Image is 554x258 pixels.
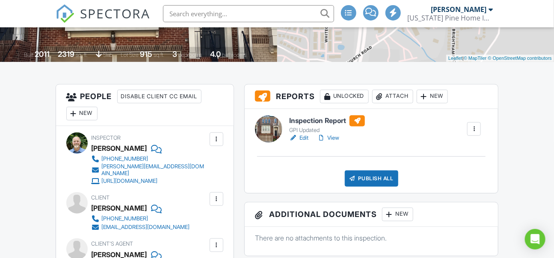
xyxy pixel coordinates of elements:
[24,52,33,58] span: Built
[92,223,190,232] a: [EMAIL_ADDRESS][DOMAIN_NAME]
[289,127,365,134] div: GPI Updated
[210,50,221,59] div: 4.0
[92,135,121,141] span: Inspector
[140,50,152,59] div: 915
[76,52,88,58] span: sq. ft.
[488,56,552,61] a: © OpenStreetMap contributors
[92,240,133,247] span: Client's Agent
[92,163,208,177] a: [PERSON_NAME][EMAIL_ADDRESS][DOMAIN_NAME]
[372,90,413,103] div: Attach
[102,163,208,177] div: [PERSON_NAME][EMAIL_ADDRESS][DOMAIN_NAME]
[92,202,147,214] div: [PERSON_NAME]
[92,177,208,185] a: [URL][DOMAIN_NAME]
[408,14,493,22] div: Georgia Pine Home Inspections
[102,155,148,162] div: [PHONE_NUMBER]
[289,134,308,142] a: Edit
[121,52,139,58] span: Lot Size
[178,52,202,58] span: bedrooms
[245,85,498,109] h3: Reports
[56,12,151,29] a: SPECTORA
[245,202,498,227] h3: Additional Documents
[102,224,190,231] div: [EMAIL_ADDRESS][DOMAIN_NAME]
[222,52,246,58] span: bathrooms
[320,90,369,103] div: Unlocked
[446,55,554,62] div: |
[117,90,201,103] div: Disable Client CC Email
[80,4,151,22] span: SPECTORA
[92,155,208,163] a: [PHONE_NUMBER]
[345,170,398,187] div: Publish All
[56,4,74,23] img: The Best Home Inspection Software - Spectora
[163,5,334,22] input: Search everything...
[56,85,234,126] h3: People
[417,90,448,103] div: New
[35,50,50,59] div: 2011
[525,229,545,249] div: Open Intercom Messenger
[317,134,339,142] a: View
[255,233,488,243] p: There are no attachments to this inspection.
[92,214,190,223] a: [PHONE_NUMBER]
[102,215,148,222] div: [PHONE_NUMBER]
[289,115,365,134] a: Inspection Report GPI Updated
[382,208,413,221] div: New
[92,142,147,155] div: [PERSON_NAME]
[92,194,110,201] span: Client
[66,107,98,120] div: New
[448,56,462,61] a: Leaflet
[172,50,177,59] div: 3
[58,50,74,59] div: 2319
[431,5,487,14] div: [PERSON_NAME]
[289,115,365,126] h6: Inspection Report
[103,52,113,58] span: slab
[464,56,487,61] a: © MapTiler
[102,178,158,185] div: [URL][DOMAIN_NAME]
[154,52,164,58] span: sq.ft.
